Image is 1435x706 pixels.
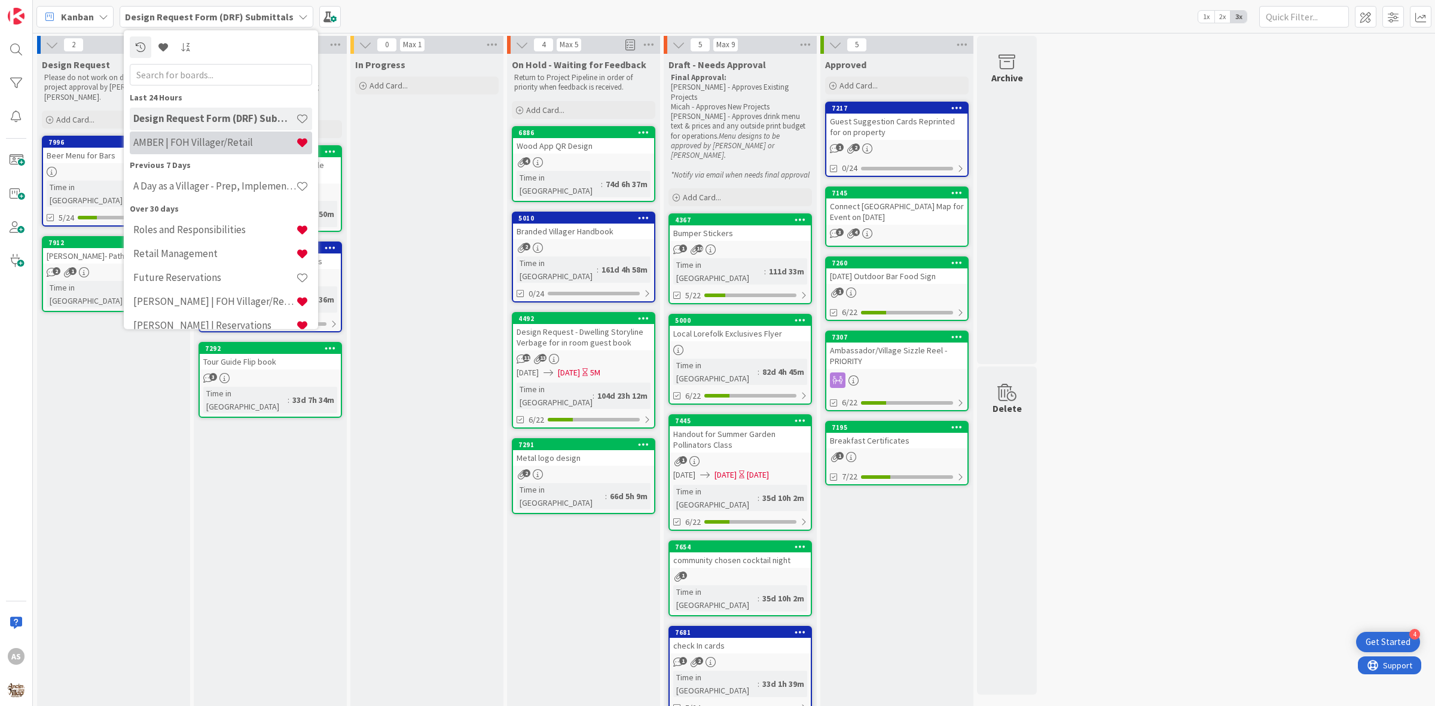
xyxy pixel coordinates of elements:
[130,91,312,103] div: Last 24 Hours
[43,137,184,163] div: 7996Beer Menu for Bars
[403,42,422,48] div: Max 1
[670,315,811,326] div: 5000
[355,59,405,71] span: In Progress
[1259,6,1349,27] input: Quick Filter...
[529,414,544,426] span: 6/22
[69,267,77,275] span: 1
[200,343,341,354] div: 7292
[991,71,1023,85] div: Archive
[675,216,811,224] div: 4367
[836,288,844,295] span: 1
[43,237,184,248] div: 7912
[671,82,810,102] p: [PERSON_NAME] - Approves Existing Projects
[133,112,296,124] h4: Design Request Form (DRF) Submittals
[675,628,811,637] div: 7681
[8,648,25,665] div: AS
[758,592,759,605] span: :
[200,343,341,369] div: 7292Tour Guide Flip book
[832,333,967,341] div: 7307
[671,112,810,160] p: [PERSON_NAME] - Approves drink menu text & prices and any outside print budget for operations.
[825,102,969,177] a: 7217Guest Suggestion Cards Reprinted for on property0/24
[825,256,969,321] a: 7260[DATE] Outdoor Bar Food Sign6/22
[673,359,758,385] div: Time in [GEOGRAPHIC_DATA]
[599,263,651,276] div: 161d 4h 58m
[759,491,807,505] div: 35d 10h 2m
[670,542,811,568] div: 7654community chosen cocktail night
[671,170,810,180] em: *Notify via email when needs final approval
[42,59,110,71] span: Design Request
[826,114,967,140] div: Guest Suggestion Cards Reprinted for on property
[825,331,969,411] a: 7307Ambassador/Village Sizzle Reel - PRIORITY6/22
[668,213,812,304] a: 4367Bumper StickersTime in [GEOGRAPHIC_DATA]:111d 33m5/22
[758,491,759,505] span: :
[513,213,654,224] div: 5010
[517,383,593,409] div: Time in [GEOGRAPHIC_DATA]
[826,343,967,369] div: Ambassador/Village Sizzle Reel - PRIORITY
[847,38,867,52] span: 5
[1356,632,1420,652] div: Open Get Started checklist, remaining modules: 4
[8,681,25,698] img: avatar
[842,396,857,409] span: 6/22
[759,365,807,378] div: 82d 4h 45m
[48,239,184,247] div: 7912
[673,671,758,697] div: Time in [GEOGRAPHIC_DATA]
[47,181,146,207] div: Time in [GEOGRAPHIC_DATA]
[670,627,811,638] div: 7681
[679,571,687,579] span: 1
[826,332,967,343] div: 7307
[826,258,967,284] div: 7260[DATE] Outdoor Bar Food Sign
[133,319,296,331] h4: [PERSON_NAME] | Reservations
[199,342,342,418] a: 7292Tour Guide Flip bookTime in [GEOGRAPHIC_DATA]:33d 7h 34m
[852,228,860,236] span: 4
[690,38,710,52] span: 5
[832,189,967,197] div: 7145
[747,469,769,481] div: [DATE]
[133,180,296,192] h4: A Day as a Villager - Prep, Implement and Execute
[512,438,655,514] a: 7291Metal logo designTime in [GEOGRAPHIC_DATA]:66d 5h 9m
[842,162,857,175] span: 0/24
[203,387,288,413] div: Time in [GEOGRAPHIC_DATA]
[289,393,337,407] div: 33d 7h 34m
[670,326,811,341] div: Local Lorefolk Exclusives Flyer
[42,136,185,227] a: 7996Beer Menu for BarsTime in [GEOGRAPHIC_DATA]:3h 11m5/24
[826,422,967,433] div: 7195
[597,263,599,276] span: :
[668,314,812,405] a: 5000Local Lorefolk Exclusives FlyerTime in [GEOGRAPHIC_DATA]:82d 4h 45m6/22
[607,490,651,503] div: 66d 5h 9m
[513,313,654,324] div: 4492
[133,295,296,307] h4: [PERSON_NAME] | FOH Villager/Retail
[601,178,603,191] span: :
[668,414,812,531] a: 7445Handout for Summer Garden Pollinators Class[DATE][DATE][DATE]Time in [GEOGRAPHIC_DATA]:35d 10...
[370,80,408,91] span: Add Card...
[679,657,687,665] span: 1
[670,225,811,241] div: Bumper Stickers
[43,137,184,148] div: 7996
[43,248,184,264] div: [PERSON_NAME]- Path entrance Sign
[59,212,74,224] span: 5/24
[56,114,94,125] span: Add Card...
[512,126,655,202] a: 6886Wood App QR DesignTime in [GEOGRAPHIC_DATA]:74d 6h 37m
[670,215,811,241] div: 4367Bumper Stickers
[832,423,967,432] div: 7195
[670,552,811,568] div: community chosen cocktail night
[61,10,94,24] span: Kanban
[133,247,296,259] h4: Retail Management
[715,469,737,481] span: [DATE]
[673,485,758,511] div: Time in [GEOGRAPHIC_DATA]
[523,243,530,250] span: 2
[826,268,967,284] div: [DATE] Outdoor Bar Food Sign
[685,516,701,528] span: 6/22
[512,212,655,302] a: 5010Branded Villager HandbookTime in [GEOGRAPHIC_DATA]:161d 4h 58m0/24
[594,389,651,402] div: 104d 23h 12m
[825,59,866,71] span: Approved
[523,157,530,165] span: 4
[517,171,601,197] div: Time in [GEOGRAPHIC_DATA]
[826,103,967,114] div: 7217
[513,313,654,350] div: 4492Design Request - Dwelling Storyline Verbage for in room guest book
[764,265,766,278] span: :
[513,127,654,154] div: 6886Wood App QR Design
[533,38,554,52] span: 4
[130,158,312,171] div: Previous 7 Days
[832,104,967,112] div: 7217
[836,143,844,151] span: 1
